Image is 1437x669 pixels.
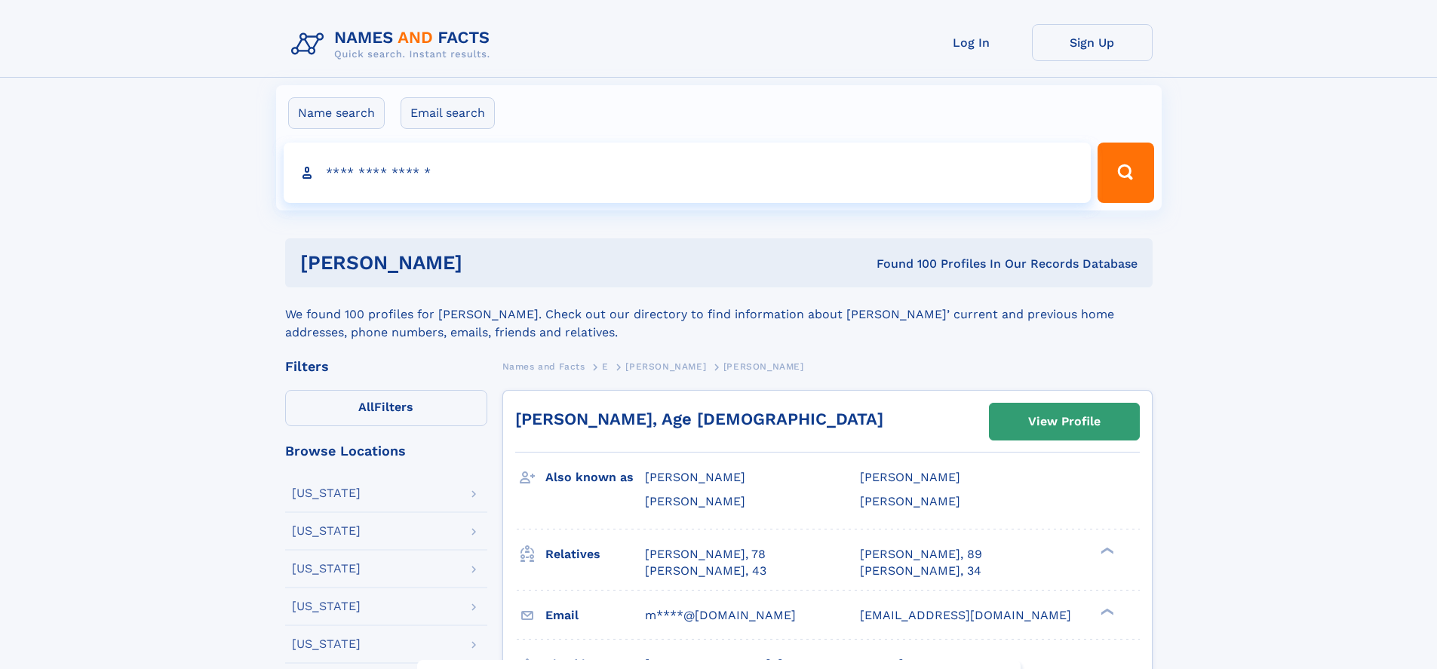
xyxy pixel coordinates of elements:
span: [PERSON_NAME] [860,470,960,484]
a: E [602,357,609,376]
h3: Relatives [545,542,645,567]
a: Names and Facts [502,357,585,376]
label: Filters [285,390,487,426]
h1: [PERSON_NAME] [300,253,670,272]
a: [PERSON_NAME], Age [DEMOGRAPHIC_DATA] [515,410,883,428]
a: View Profile [990,404,1139,440]
div: Filters [285,360,487,373]
div: Found 100 Profiles In Our Records Database [669,256,1138,272]
a: [PERSON_NAME], 34 [860,563,981,579]
div: [US_STATE] [292,563,361,575]
div: [US_STATE] [292,600,361,612]
a: [PERSON_NAME] [625,357,706,376]
h3: Also known as [545,465,645,490]
a: [PERSON_NAME], 43 [645,563,766,579]
button: Search Button [1098,143,1153,203]
label: Email search [401,97,495,129]
img: Logo Names and Facts [285,24,502,65]
div: View Profile [1028,404,1101,439]
div: We found 100 profiles for [PERSON_NAME]. Check out our directory to find information about [PERSO... [285,287,1153,342]
a: Log In [911,24,1032,61]
div: [US_STATE] [292,638,361,650]
span: [PERSON_NAME] [645,494,745,508]
div: ❯ [1097,606,1115,616]
label: Name search [288,97,385,129]
span: All [358,400,374,414]
a: Sign Up [1032,24,1153,61]
a: [PERSON_NAME], 89 [860,546,982,563]
span: E [602,361,609,372]
div: [US_STATE] [292,487,361,499]
span: [PERSON_NAME] [645,470,745,484]
span: [PERSON_NAME] [860,494,960,508]
span: [PERSON_NAME] [625,361,706,372]
div: ❯ [1097,545,1115,555]
div: [US_STATE] [292,525,361,537]
input: search input [284,143,1092,203]
h3: Email [545,603,645,628]
a: [PERSON_NAME], 78 [645,546,766,563]
span: [PERSON_NAME] [723,361,804,372]
div: Browse Locations [285,444,487,458]
span: [EMAIL_ADDRESS][DOMAIN_NAME] [860,608,1071,622]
